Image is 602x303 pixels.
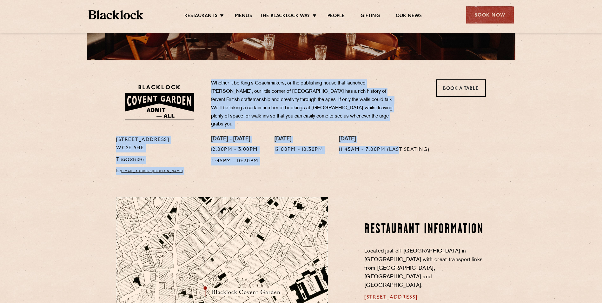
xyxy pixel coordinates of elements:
img: BL_Textured_Logo-footer-cropped.svg [89,10,143,19]
p: 12:00pm - 3:00pm [211,146,259,154]
a: People [327,13,345,20]
a: Menus [235,13,252,20]
p: 11:45am - 7:00pm (Last Seating) [339,146,430,154]
span: Located just off [GEOGRAPHIC_DATA] in [GEOGRAPHIC_DATA] with great transport links from [GEOGRAPH... [364,249,482,288]
a: Our News [396,13,422,20]
a: 02030341394 [121,158,145,162]
p: E: [116,167,202,175]
a: Gifting [361,13,380,20]
a: [EMAIL_ADDRESS][DOMAIN_NAME] [121,170,183,173]
p: [STREET_ADDRESS] WC2E 9HE [116,136,202,152]
h4: [DATE] - [DATE] [211,136,259,143]
a: Book a Table [436,79,486,97]
p: 12:00pm - 10:30pm [275,146,323,154]
p: T: [116,156,202,164]
a: Restaurants [184,13,217,20]
h2: Restaurant information [364,222,486,238]
div: Book Now [466,6,514,24]
p: Whether it be King’s Coachmakers, or the publishing house that launched [PERSON_NAME], our little... [211,79,398,129]
img: BLA_1470_CoventGarden_Website_Solid.svg [116,79,202,125]
h4: [DATE] [339,136,430,143]
h4: [DATE] [275,136,323,143]
a: [STREET_ADDRESS] [364,295,418,300]
p: 4:45pm - 10:30pm [211,157,259,165]
a: The Blacklock Way [260,13,310,20]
